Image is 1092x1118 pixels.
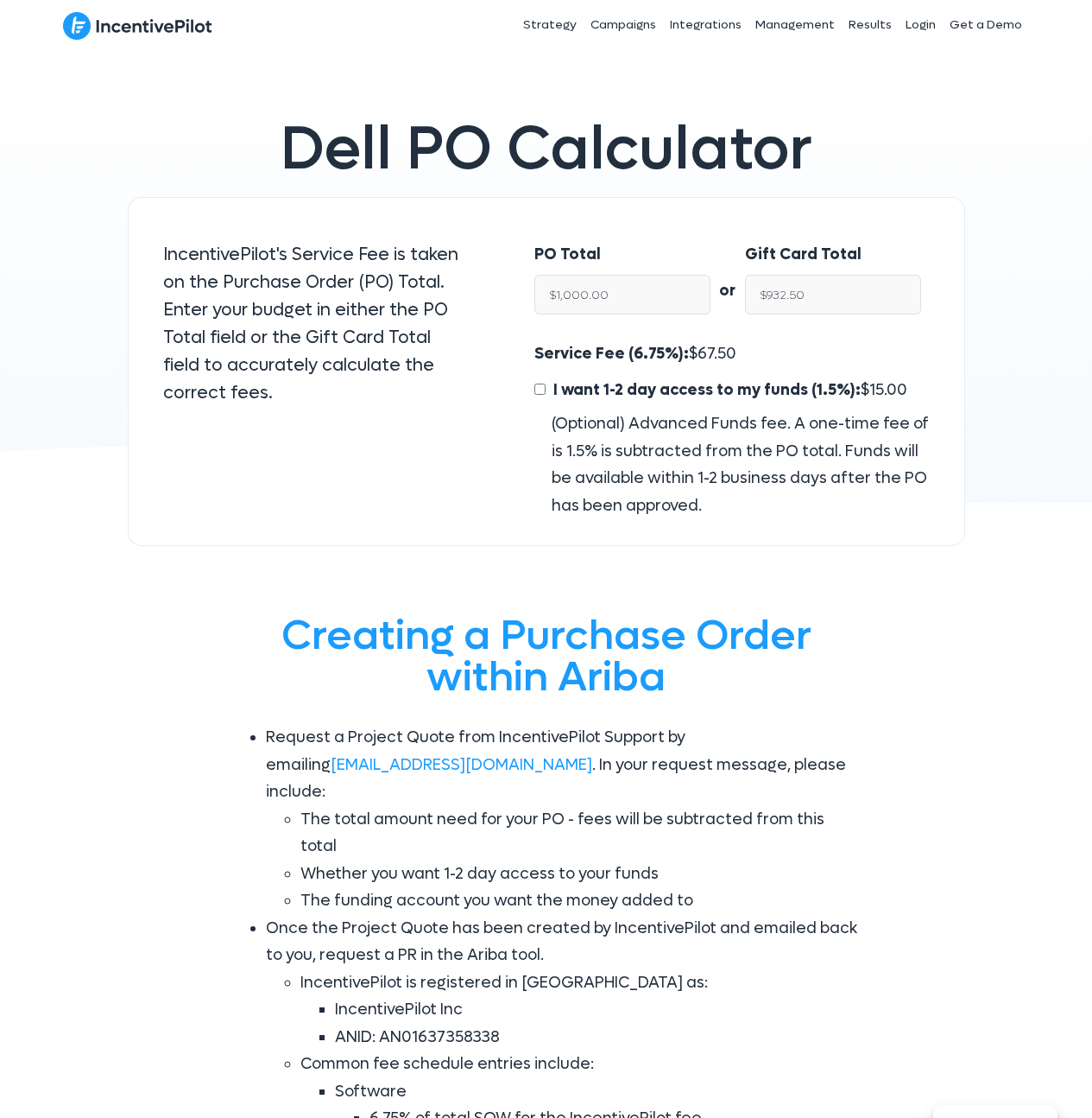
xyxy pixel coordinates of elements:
p: IncentivePilot's Service Fee is taken on the Purchase Order (PO) Total. Enter your budget in eith... [163,241,466,407]
li: IncentivePilot is registered in [GEOGRAPHIC_DATA] as: [300,969,862,1051]
a: Get a Demo [943,3,1029,47]
li: Whether you want 1-2 day access to your funds [300,861,862,888]
li: The total amount need for your PO - fees will be subtracted from this total [300,806,862,861]
div: or [710,241,745,305]
span: I want 1-2 day access to my funds (1.5%): [553,380,861,400]
li: IncentivePilot Inc [335,996,862,1024]
span: 67.50 [697,344,736,364]
img: IncentivePilot [63,11,212,41]
a: Integrations [663,3,748,47]
a: [EMAIL_ADDRESS][DOMAIN_NAME] [331,755,592,775]
div: $ [534,340,929,519]
div: (Optional) Advanced Funds fee. A one-time fee of is 1.5% is subtracted from the PO total. Funds w... [534,410,929,519]
li: ANID: AN01637358338 [335,1024,862,1051]
label: PO Total [534,241,601,269]
span: Service Fee (6.75%): [534,344,689,364]
li: The funding account you want the money added to [300,887,862,915]
a: Management [748,3,842,47]
span: Dell PO Calculator [281,110,812,188]
nav: Header Menu [398,3,1030,47]
span: Creating a Purchase Order within Ariba [281,608,811,704]
a: Campaigns [584,3,663,47]
span: $ [549,380,907,400]
label: Gift Card Total [745,241,862,269]
span: 15.00 [869,380,907,400]
a: Strategy [516,3,584,47]
li: Request a Project Quote from IncentivePilot Support by emailing . In your request message, please... [266,724,862,915]
a: Results [842,3,899,47]
input: I want 1-2 day access to my funds (1.5%):$15.00 [534,384,546,395]
a: Login [899,3,943,47]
